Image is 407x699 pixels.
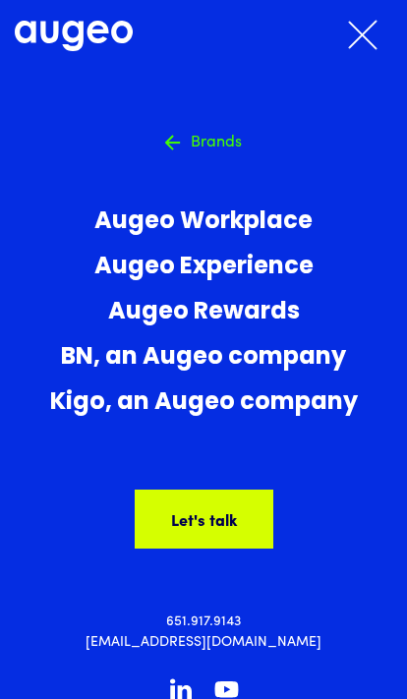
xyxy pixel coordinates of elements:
[5,250,402,285] a: Augeo Experience
[328,13,397,56] div: menu
[86,632,321,653] a: [EMAIL_ADDRESS][DOMAIN_NAME]
[15,21,133,50] a: home
[5,204,402,240] a: Augeo Workplace
[5,340,402,376] a: BN, an Augeo company
[5,385,402,421] a: Kigo, an Augeo company
[5,295,402,330] a: Augeo Rewards
[166,612,241,632] a: 651.917.9143
[191,132,242,149] h4: Brands
[165,135,181,150] img: Arrow symbol in bright green pointing left to indicate an active link.
[135,490,273,549] a: Let's talk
